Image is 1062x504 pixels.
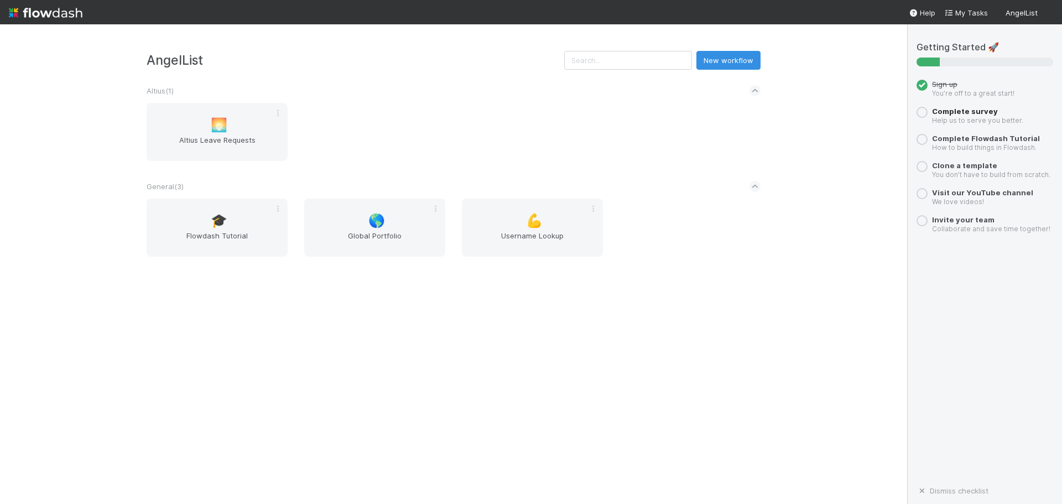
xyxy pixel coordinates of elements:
span: AngelList [1006,8,1038,17]
a: Invite your team [932,215,995,224]
span: Username Lookup [466,230,598,252]
span: 🎓 [211,214,227,228]
a: 🎓Flowdash Tutorial [147,199,288,257]
span: Altius Leave Requests [151,134,283,157]
span: Sign up [932,80,957,89]
a: Complete Flowdash Tutorial [932,134,1040,143]
small: We love videos! [932,198,984,206]
a: Complete survey [932,107,998,116]
h5: Getting Started 🚀 [917,42,1053,53]
span: 🌎 [368,214,385,228]
small: You don’t have to build from scratch. [932,170,1050,179]
small: How to build things in Flowdash. [932,143,1037,152]
a: 🌎Global Portfolio [304,199,445,257]
a: Clone a template [932,161,997,170]
img: logo-inverted-e16ddd16eac7371096b0.svg [9,3,82,22]
img: avatar_28c6a484-83f6-4d9b-aa3b-1410a709a33e.png [1042,8,1053,19]
span: Flowdash Tutorial [151,230,283,252]
button: New workflow [696,51,761,70]
span: My Tasks [944,8,988,17]
a: Dismiss checklist [917,486,988,495]
span: General ( 3 ) [147,182,184,191]
a: Visit our YouTube channel [932,188,1033,197]
small: Help us to serve you better. [932,116,1023,124]
input: Search... [564,51,692,70]
span: Altius ( 1 ) [147,86,174,95]
small: Collaborate and save time together! [932,225,1050,233]
a: 💪Username Lookup [462,199,603,257]
div: Help [909,7,935,18]
small: You’re off to a great start! [932,89,1014,97]
h3: AngelList [147,53,564,67]
span: Global Portfolio [309,230,441,252]
a: 🌅Altius Leave Requests [147,103,288,161]
span: 💪 [526,214,543,228]
a: My Tasks [944,7,988,18]
span: 🌅 [211,118,227,132]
